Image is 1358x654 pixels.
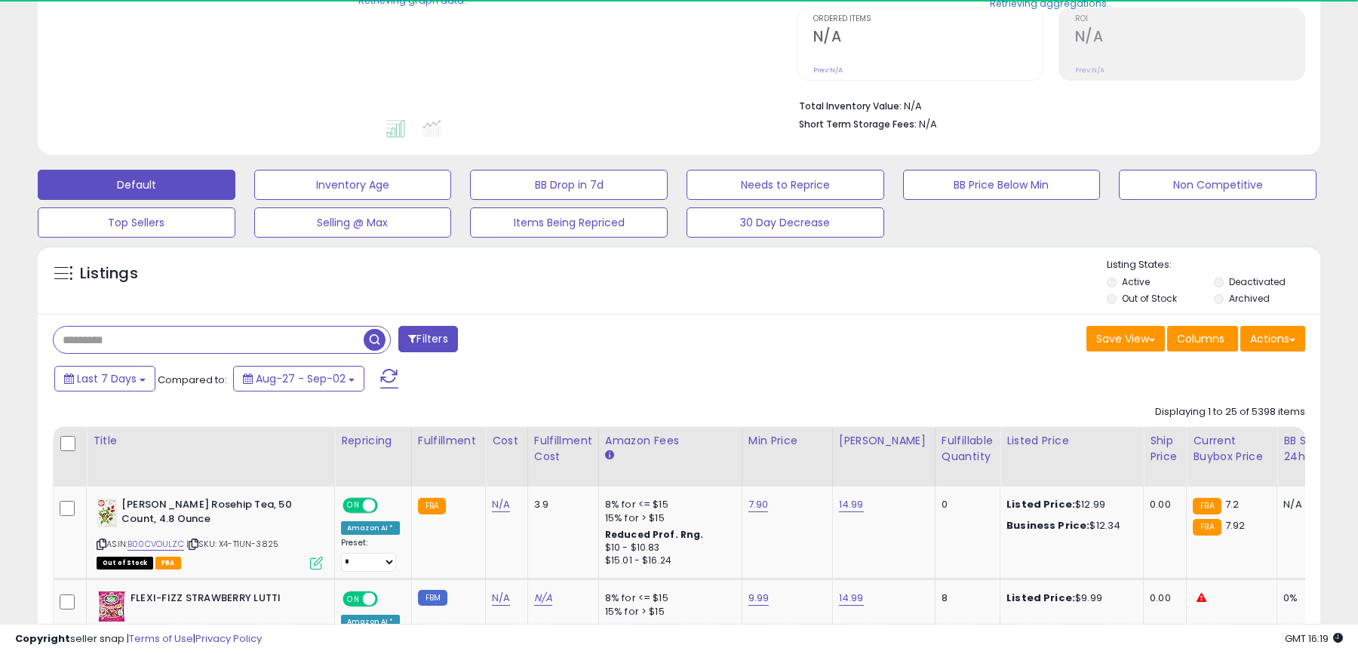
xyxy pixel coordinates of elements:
span: | SKU: X4-T1UN-3825 [186,538,278,550]
div: $12.99 [1006,498,1132,511]
button: Items Being Repriced [470,207,668,238]
div: 8% for <= $15 [605,498,730,511]
button: Default [38,170,235,200]
b: Listed Price: [1006,497,1075,511]
div: $15.01 - $16.24 [605,554,730,567]
div: [PERSON_NAME] [839,433,929,449]
div: Displaying 1 to 25 of 5398 items [1155,405,1305,419]
div: Amazon AI * [341,521,400,535]
div: 0 [942,498,988,511]
button: Selling @ Max [254,207,452,238]
div: 0.00 [1150,498,1175,511]
div: Ship Price [1150,433,1180,465]
div: Listed Price [1006,433,1137,449]
div: Amazon Fees [605,433,736,449]
label: Archived [1229,292,1270,305]
small: FBA [1193,498,1221,514]
div: $10 - $10.83 [605,542,730,554]
a: N/A [534,591,552,606]
span: 7.2 [1225,497,1239,511]
button: Last 7 Days [54,366,155,391]
div: 15% for > $15 [605,511,730,525]
a: 9.99 [748,591,770,606]
span: Aug-27 - Sep-02 [256,371,346,386]
div: Fulfillment Cost [534,433,592,465]
div: seller snap | | [15,632,262,646]
p: Listing States: [1107,258,1320,272]
button: 30 Day Decrease [687,207,884,238]
div: Repricing [341,433,405,449]
span: All listings that are currently out of stock and unavailable for purchase on Amazon [97,557,153,570]
div: 3.9 [534,498,587,511]
small: Amazon Fees. [605,449,614,462]
a: B00CVOULZC [128,538,184,551]
button: Actions [1240,326,1305,352]
button: Save View [1086,326,1165,352]
button: Top Sellers [38,207,235,238]
div: Preset: [341,538,400,572]
a: Privacy Policy [195,631,262,646]
b: Business Price: [1006,518,1089,533]
button: Filters [398,326,457,352]
img: 51tvVvDArjL._SL40_.jpg [97,498,118,528]
div: Fulfillable Quantity [942,433,994,465]
span: OFF [376,592,400,605]
b: FLEXI-FIZZ STRAWBERRY LUTTI [131,591,314,609]
label: Out of Stock [1122,292,1177,305]
a: Terms of Use [129,631,193,646]
a: 14.99 [839,497,864,512]
div: $9.99 [1006,591,1132,605]
button: Aug-27 - Sep-02 [233,366,364,391]
button: Inventory Age [254,170,452,200]
div: Current Buybox Price [1193,433,1270,465]
span: 7.92 [1225,518,1246,533]
strong: Copyright [15,631,70,646]
span: OFF [376,499,400,512]
div: BB Share 24h. [1283,433,1338,465]
b: Reduced Prof. Rng. [605,528,704,541]
span: Columns [1177,331,1224,346]
small: FBM [418,590,447,606]
div: Cost [492,433,521,449]
button: BB Drop in 7d [470,170,668,200]
a: 7.90 [748,497,769,512]
span: Compared to: [158,373,227,387]
div: 0.00 [1150,591,1175,605]
div: 15% for > $15 [605,605,730,619]
small: FBA [418,498,446,514]
button: BB Price Below Min [903,170,1101,200]
span: 2025-09-10 16:19 GMT [1285,631,1343,646]
button: Columns [1167,326,1238,352]
b: [PERSON_NAME] Rosehip Tea, 50 Count, 4.8 Ounce [121,498,305,530]
small: FBA [1193,519,1221,536]
span: ON [344,499,363,512]
button: Non Competitive [1119,170,1317,200]
div: N/A [1283,498,1333,511]
b: Listed Price: [1006,591,1075,605]
div: 8% for <= $15 [605,591,730,605]
label: Deactivated [1229,275,1286,288]
div: 8 [942,591,988,605]
div: ASIN: [97,498,323,568]
div: Title [93,433,328,449]
h5: Listings [80,263,138,284]
a: N/A [492,591,510,606]
div: Fulfillment [418,433,479,449]
img: 61P3lGpLzpL._SL40_.jpg [97,591,127,622]
span: FBA [155,557,181,570]
span: ON [344,592,363,605]
a: N/A [492,497,510,512]
div: Min Price [748,433,826,449]
button: Needs to Reprice [687,170,884,200]
label: Active [1122,275,1150,288]
div: 0% [1283,591,1333,605]
span: Last 7 Days [77,371,137,386]
a: 14.99 [839,591,864,606]
div: $12.34 [1006,519,1132,533]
